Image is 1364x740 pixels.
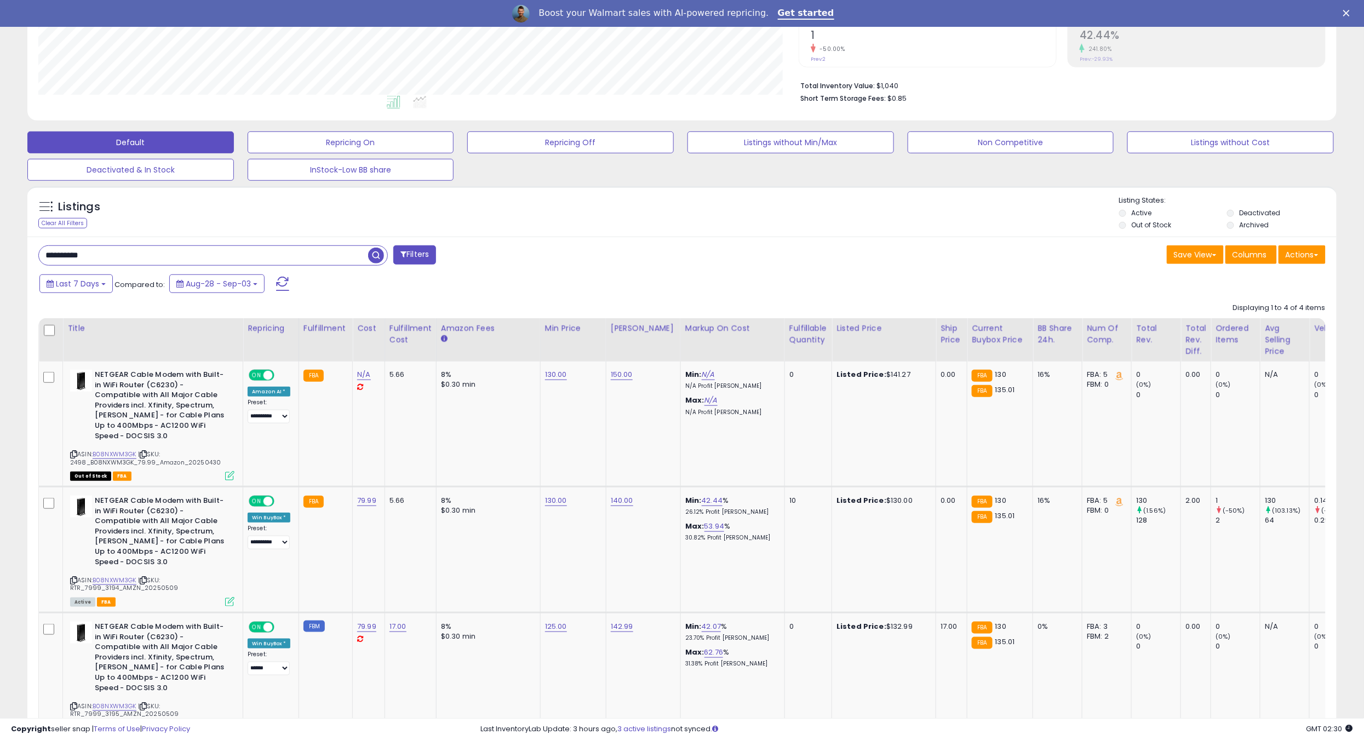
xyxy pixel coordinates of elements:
[1314,632,1329,641] small: (0%)
[93,450,136,459] a: B08NXWM3GK
[778,8,834,20] a: Get started
[545,621,567,632] a: 125.00
[685,395,704,405] b: Max:
[685,382,776,390] p: N/A Profit [PERSON_NAME]
[685,323,780,334] div: Markup on Cost
[836,495,886,506] b: Listed Price:
[685,621,702,632] b: Min:
[389,323,432,346] div: Fulfillment Cost
[248,513,290,523] div: Win BuyBox *
[441,496,532,506] div: 8%
[995,495,1006,506] span: 130
[685,409,776,416] p: N/A Profit [PERSON_NAME]
[70,598,95,607] span: All listings currently available for purchase on Amazon
[836,323,931,334] div: Listed Price
[389,621,406,632] a: 17.00
[248,651,290,675] div: Preset:
[811,29,1056,44] h2: 1
[67,323,238,334] div: Title
[1038,370,1074,380] div: 16%
[1225,245,1277,264] button: Columns
[303,370,324,382] small: FBA
[273,371,290,380] span: OFF
[1314,515,1359,525] div: 0.29
[441,370,532,380] div: 8%
[680,318,784,362] th: The percentage added to the cost of goods (COGS) that forms the calculator for Min & Max prices.
[972,385,992,397] small: FBA
[545,369,567,380] a: 130.00
[248,639,290,649] div: Win BuyBox *
[169,274,265,293] button: Aug-28 - Sep-03
[538,8,769,19] div: Boost your Walmart sales with AI-powered repricing.
[114,279,165,290] span: Compared to:
[685,622,776,642] div: %
[995,369,1006,380] span: 130
[273,497,290,506] span: OFF
[972,370,992,382] small: FBA
[1314,380,1329,389] small: (0%)
[685,534,776,542] p: 30.82% Profit [PERSON_NAME]
[1144,506,1166,515] small: (1.56%)
[248,399,290,423] div: Preset:
[1167,245,1224,264] button: Save View
[27,131,234,153] button: Default
[789,496,823,506] div: 10
[1131,208,1151,217] label: Active
[611,323,676,334] div: [PERSON_NAME]
[704,647,724,658] a: 62.76
[995,621,1006,632] span: 130
[1279,245,1326,264] button: Actions
[1087,506,1123,515] div: FBM: 0
[357,495,376,506] a: 79.99
[685,496,776,516] div: %
[995,510,1015,521] span: 135.01
[972,323,1028,346] div: Current Buybox Price
[1136,515,1180,525] div: 128
[1265,622,1301,632] div: N/A
[1314,323,1354,334] div: Velocity
[1265,323,1305,357] div: Avg Selling Price
[1038,496,1074,506] div: 16%
[941,323,962,346] div: Ship Price
[800,78,1317,91] li: $1,040
[685,495,702,506] b: Min:
[685,369,702,380] b: Min:
[1306,724,1353,734] span: 2025-09-11 02:30 GMT
[816,45,845,53] small: -50.00%
[250,623,263,632] span: ON
[11,724,190,735] div: seller snap | |
[685,634,776,642] p: 23.70% Profit [PERSON_NAME]
[389,496,428,506] div: 5.66
[545,323,601,334] div: Min Price
[836,621,886,632] b: Listed Price:
[1216,323,1256,346] div: Ordered Items
[685,647,704,657] b: Max:
[142,724,190,734] a: Privacy Policy
[389,370,428,380] div: 5.66
[357,323,380,334] div: Cost
[1136,641,1180,651] div: 0
[972,496,992,508] small: FBA
[1240,220,1269,230] label: Archived
[685,508,776,516] p: 26.12% Profit [PERSON_NAME]
[11,724,51,734] strong: Copyright
[248,131,454,153] button: Repricing On
[113,472,131,481] span: FBA
[1314,370,1359,380] div: 0
[687,131,894,153] button: Listings without Min/Max
[1314,496,1359,506] div: 0.14
[1136,380,1151,389] small: (0%)
[1216,390,1260,400] div: 0
[1265,370,1301,380] div: N/A
[1085,45,1112,53] small: 241.80%
[93,702,136,711] a: B08NXWM3GK
[441,506,532,515] div: $0.30 min
[789,323,827,346] div: Fulfillable Quantity
[908,131,1114,153] button: Non Competitive
[1216,380,1231,389] small: (0%)
[611,621,633,632] a: 142.99
[789,622,823,632] div: 0
[685,660,776,668] p: 31.38% Profit [PERSON_NAME]
[1240,208,1281,217] label: Deactivated
[611,369,633,380] a: 150.00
